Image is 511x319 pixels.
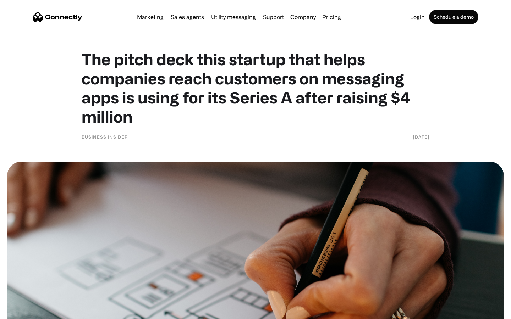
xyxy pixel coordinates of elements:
[413,133,429,140] div: [DATE]
[208,14,259,20] a: Utility messaging
[7,307,43,317] aside: Language selected: English
[14,307,43,317] ul: Language list
[168,14,207,20] a: Sales agents
[290,12,316,22] div: Company
[260,14,287,20] a: Support
[82,133,128,140] div: Business Insider
[134,14,166,20] a: Marketing
[82,50,429,126] h1: The pitch deck this startup that helps companies reach customers on messaging apps is using for i...
[407,14,428,20] a: Login
[429,10,478,24] a: Schedule a demo
[319,14,344,20] a: Pricing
